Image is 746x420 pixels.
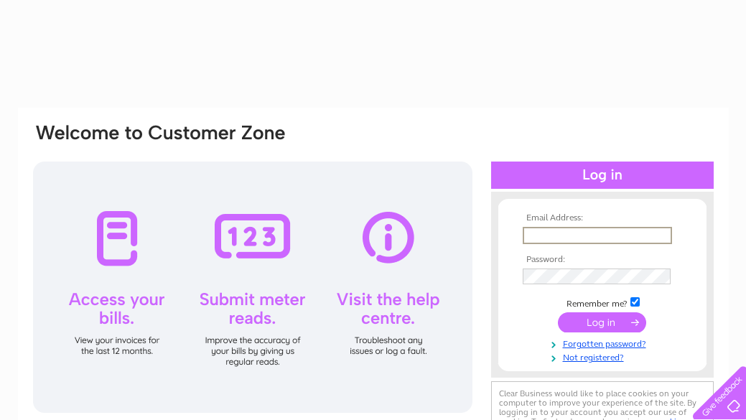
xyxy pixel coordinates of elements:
[523,336,686,350] a: Forgotten password?
[523,350,686,363] a: Not registered?
[519,295,686,309] td: Remember me?
[519,213,686,223] th: Email Address:
[558,312,646,332] input: Submit
[519,255,686,265] th: Password:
